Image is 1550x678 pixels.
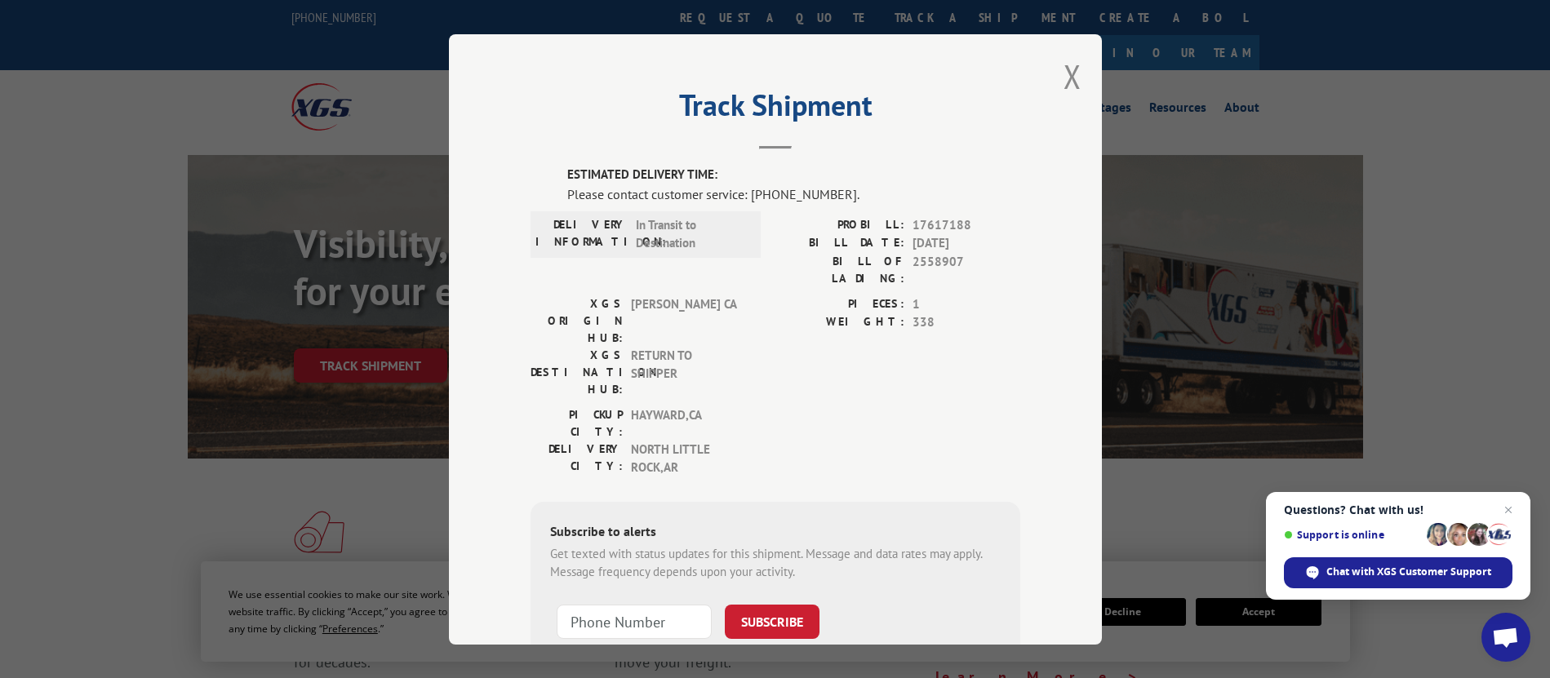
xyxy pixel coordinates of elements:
[1284,503,1512,516] span: Questions? Chat with us!
[636,215,746,252] span: In Transit to Destination
[1064,55,1081,98] button: Close modal
[531,440,623,476] label: DELIVERY CITY:
[1284,557,1512,588] div: Chat with XGS Customer Support
[550,544,1001,581] div: Get texted with status updates for this shipment. Message and data rates may apply. Message frequ...
[775,234,904,253] label: BILL DATE:
[913,295,1020,313] span: 1
[631,346,741,397] span: RETURN TO SHIPPER
[531,405,623,440] label: PICKUP CITY:
[535,215,628,252] label: DELIVERY INFORMATION:
[913,313,1020,332] span: 338
[1499,500,1518,520] span: Close chat
[1326,565,1491,579] span: Chat with XGS Customer Support
[725,604,819,638] button: SUBSCRIBE
[557,604,712,638] input: Phone Number
[775,295,904,313] label: PIECES:
[631,405,741,440] span: HAYWARD , CA
[775,252,904,286] label: BILL OF LADING:
[913,252,1020,286] span: 2558907
[531,94,1020,125] h2: Track Shipment
[913,215,1020,234] span: 17617188
[567,166,1020,184] label: ESTIMATED DELIVERY TIME:
[531,295,623,346] label: XGS ORIGIN HUB:
[775,313,904,332] label: WEIGHT:
[1481,613,1530,662] div: Open chat
[550,521,1001,544] div: Subscribe to alerts
[775,215,904,234] label: PROBILL:
[913,234,1020,253] span: [DATE]
[567,184,1020,203] div: Please contact customer service: [PHONE_NUMBER].
[1284,529,1421,541] span: Support is online
[631,295,741,346] span: [PERSON_NAME] CA
[631,440,741,476] span: NORTH LITTLE ROCK , AR
[531,346,623,397] label: XGS DESTINATION HUB:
